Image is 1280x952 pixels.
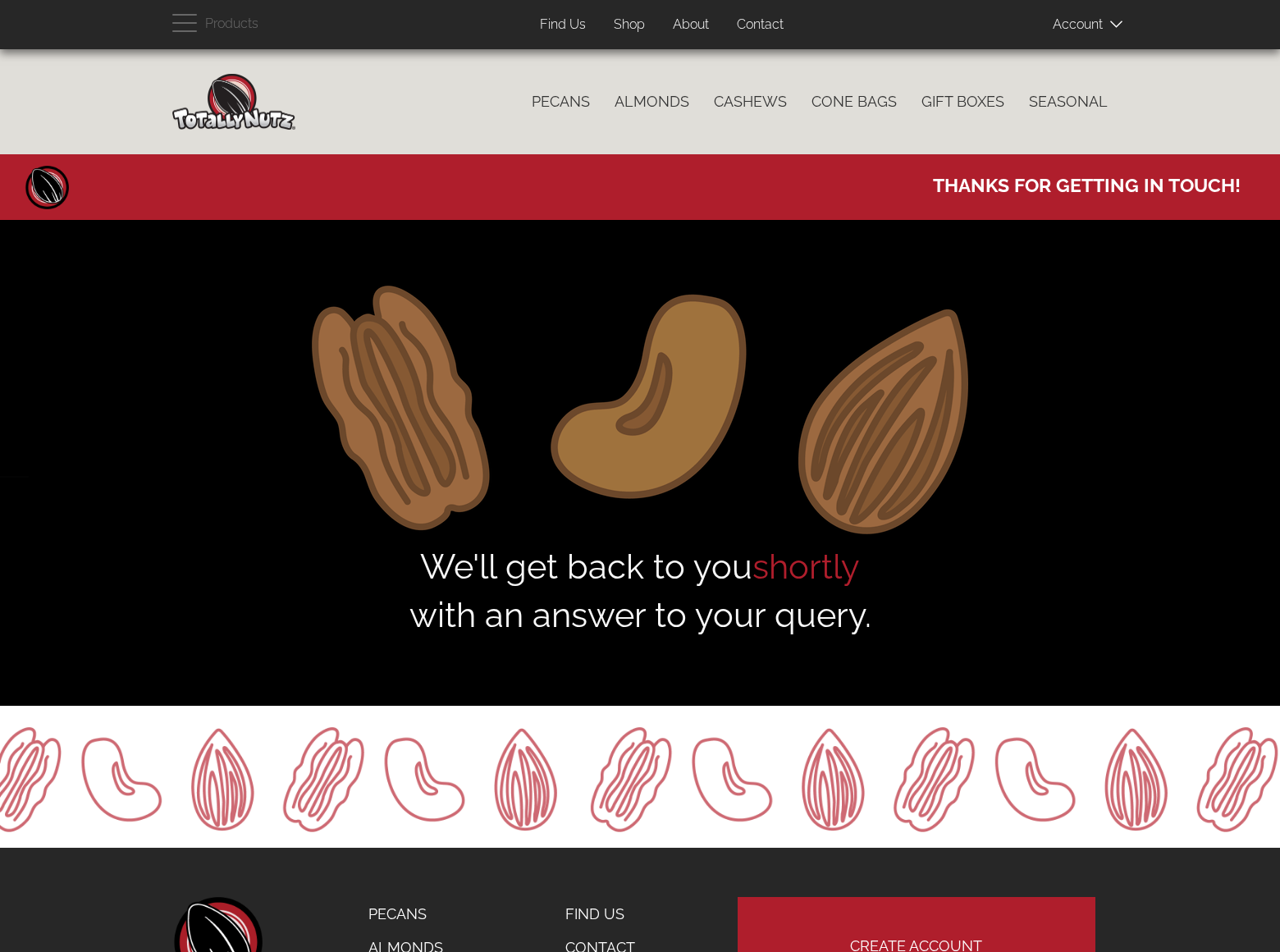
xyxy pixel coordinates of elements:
a: Home [23,162,72,212]
a: Shop [601,9,657,41]
a: Find Us [553,897,685,931]
img: Home [172,74,295,130]
a: Gift Boxes [909,85,1017,119]
span: shortly [752,547,860,587]
a: Pecans [519,85,602,119]
span: with an answer to your query. [131,591,1149,639]
a: Seasonal [1017,85,1120,119]
a: About [661,9,721,41]
a: Contact [725,9,796,41]
span: We'll get back to you [131,542,1149,640]
span: Thanks for getting in touch! [933,167,1241,199]
a: Almonds [602,85,702,119]
a: Pecans [356,897,459,931]
span: Products [205,12,258,36]
a: Cone Bags [799,85,909,119]
a: Cashews [702,85,799,119]
a: Find Us [528,9,598,41]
